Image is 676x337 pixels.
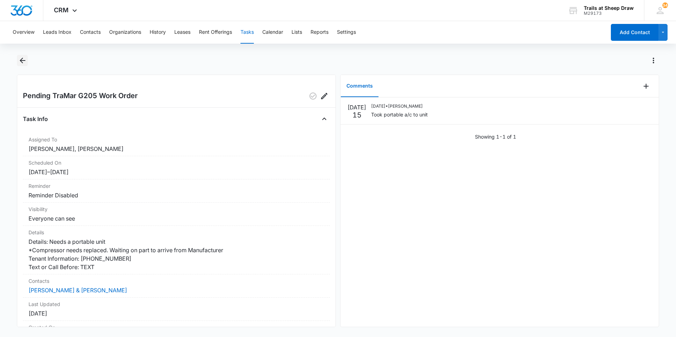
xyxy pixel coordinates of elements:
p: Showing 1-1 of 1 [475,133,516,140]
button: Leads Inbox [43,21,71,44]
dt: Details [29,229,324,236]
p: 15 [352,112,362,119]
dd: [PERSON_NAME], [PERSON_NAME] [29,145,324,153]
p: [DATE] • [PERSON_NAME] [371,103,428,109]
dd: Details: Needs a portable unit *Compressor needs replaced. Waiting on part to arrive from Manufac... [29,237,324,271]
span: 34 [662,2,668,8]
button: History [150,21,166,44]
button: Back [17,55,28,66]
h4: Task Info [23,115,48,123]
button: Reports [311,21,328,44]
button: Lists [292,21,302,44]
p: Took portable a/c to unit [371,111,428,118]
button: Overview [13,21,35,44]
button: Settings [337,21,356,44]
div: VisibilityEveryone can see [23,203,330,226]
button: Rent Offerings [199,21,232,44]
dt: Last Updated [29,300,324,308]
dt: Assigned To [29,136,324,143]
span: CRM [54,6,69,14]
dd: [DATE] [29,309,324,318]
button: Tasks [240,21,254,44]
dd: Everyone can see [29,214,324,223]
div: ReminderReminder Disabled [23,179,330,203]
div: notifications count [662,2,668,8]
dt: Created On [29,324,324,331]
div: DetailsDetails: Needs a portable unit *Compressor needs replaced. Waiting on part to arrive from ... [23,226,330,274]
dt: Scheduled On [29,159,324,166]
button: Actions [648,55,659,66]
dt: Visibility [29,205,324,213]
div: account id [584,11,634,16]
button: Organizations [109,21,141,44]
dt: Reminder [29,182,324,190]
button: Add Contact [611,24,658,41]
button: Calendar [262,21,283,44]
div: Last Updated[DATE] [23,298,330,321]
p: [DATE] [348,103,366,112]
button: Close [319,113,330,125]
button: Add Comment [640,81,652,92]
div: Scheduled On[DATE]–[DATE] [23,156,330,179]
div: Contacts[PERSON_NAME] & [PERSON_NAME] [23,274,330,298]
div: Assigned To[PERSON_NAME], [PERSON_NAME] [23,133,330,156]
dd: [DATE] – [DATE] [29,168,324,176]
div: account name [584,5,634,11]
button: Edit [319,90,330,102]
button: Leases [174,21,190,44]
dd: Reminder Disabled [29,191,324,199]
a: [PERSON_NAME] & [PERSON_NAME] [29,287,127,294]
button: Comments [341,75,378,97]
dt: Contacts [29,277,324,285]
h2: Pending TraMar G205 Work Order [23,90,138,102]
button: Contacts [80,21,101,44]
